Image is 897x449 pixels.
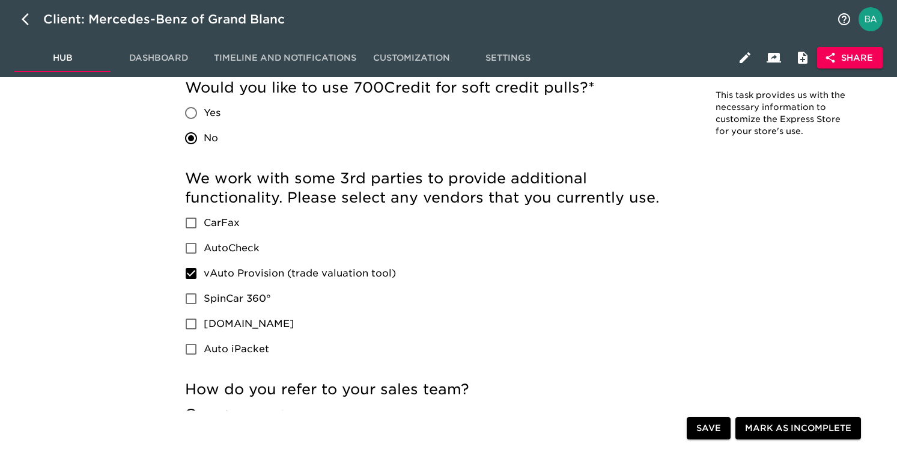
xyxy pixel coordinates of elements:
button: Mark as Incomplete [735,418,861,440]
p: This task provides us with the necessary information to customize the Express Store for your stor... [716,90,850,138]
h5: Would you like to use 700Credit for soft credit pulls? [185,78,685,97]
span: vAuto Provision (trade valuation tool) [204,266,396,281]
h5: How do you refer to your sales team? [185,380,685,399]
span: Share [827,50,873,66]
h5: We work with some 3rd parties to provide additional functionality. Please select any vendors that... [185,169,685,207]
span: SpinCar 360° [204,292,271,306]
button: Save [687,418,731,440]
div: Client: Mercedes-Benz of Grand Blanc [43,10,302,29]
span: [DOMAIN_NAME] [204,317,294,331]
button: notifications [830,5,859,34]
span: Yes [204,106,220,120]
span: Save [696,421,721,436]
button: Share [817,47,883,69]
span: AutoCheck [204,241,260,255]
button: Edit Hub [731,43,759,72]
span: Settings [467,50,549,66]
span: Hub [22,50,103,66]
span: Customization [371,50,452,66]
span: Mark as Incomplete [745,421,851,436]
span: Product Specialist [204,408,296,422]
button: Internal Notes and Comments [788,43,817,72]
span: CarFax [204,216,240,230]
img: Profile [859,7,883,31]
button: Client View [759,43,788,72]
span: Auto iPacket [204,342,269,356]
span: Timeline and Notifications [214,50,356,66]
span: Dashboard [118,50,199,66]
span: No [204,131,218,145]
